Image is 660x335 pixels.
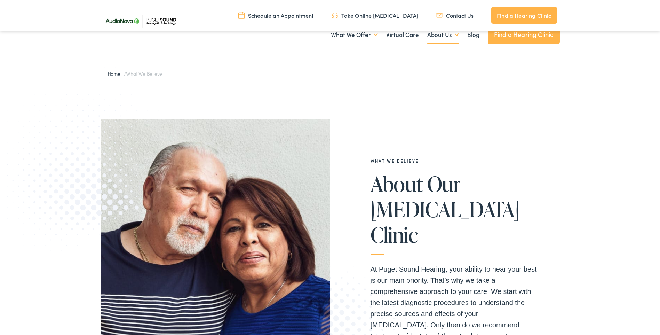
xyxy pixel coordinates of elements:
a: Find a Hearing Clinic [491,7,557,24]
img: utility icon [332,11,338,19]
a: What We Offer [331,22,378,48]
a: Take Online [MEDICAL_DATA] [332,11,418,19]
a: Schedule an Appointment [238,11,313,19]
span: About [371,172,423,195]
span: Our [427,172,460,195]
span: [MEDICAL_DATA] [371,198,520,221]
h2: What We Believe [371,158,538,163]
a: Find a Hearing Clinic [488,25,560,44]
span: Clinic [371,223,418,246]
a: Virtual Care [386,22,419,48]
a: Blog [467,22,479,48]
img: utility icon [238,11,245,19]
a: About Us [427,22,459,48]
img: utility icon [436,11,443,19]
a: Contact Us [436,11,474,19]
